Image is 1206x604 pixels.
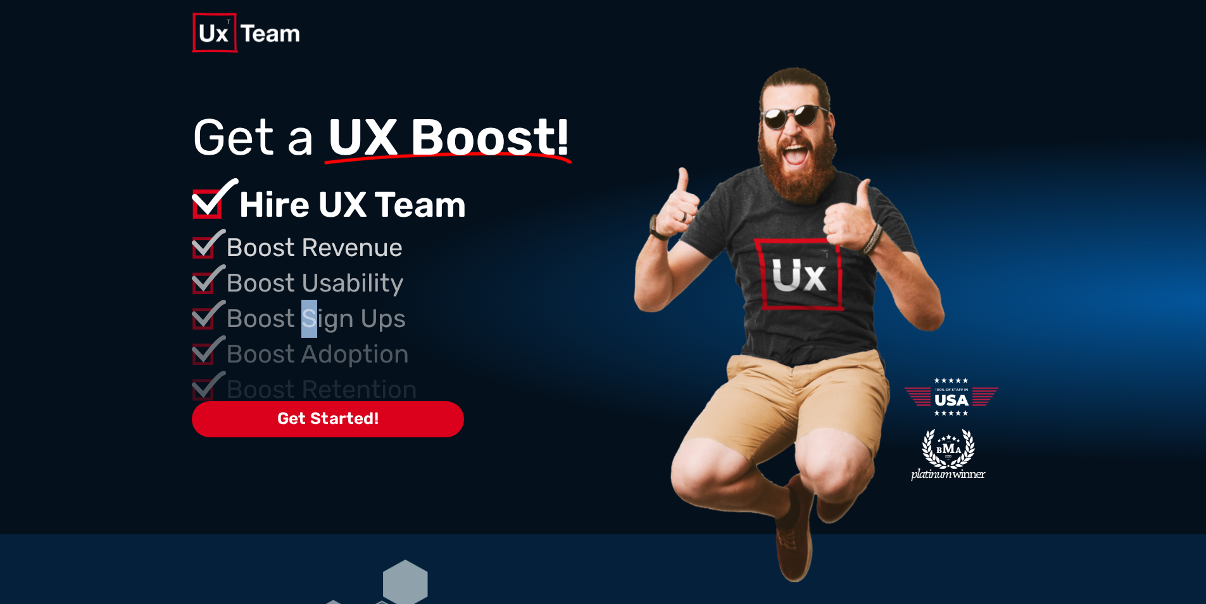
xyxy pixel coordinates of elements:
p: Boost Retention [226,371,627,409]
p: Hire UX Team [239,178,627,231]
span: Get a [192,107,315,167]
span: UX Boost! [327,117,570,158]
span: Get Started! [192,401,465,437]
p: Boost Usability [226,264,627,302]
p: Boost Revenue [226,229,627,267]
p: Boost Sign Ups [226,300,627,338]
p: Boost Adoption [226,335,627,373]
